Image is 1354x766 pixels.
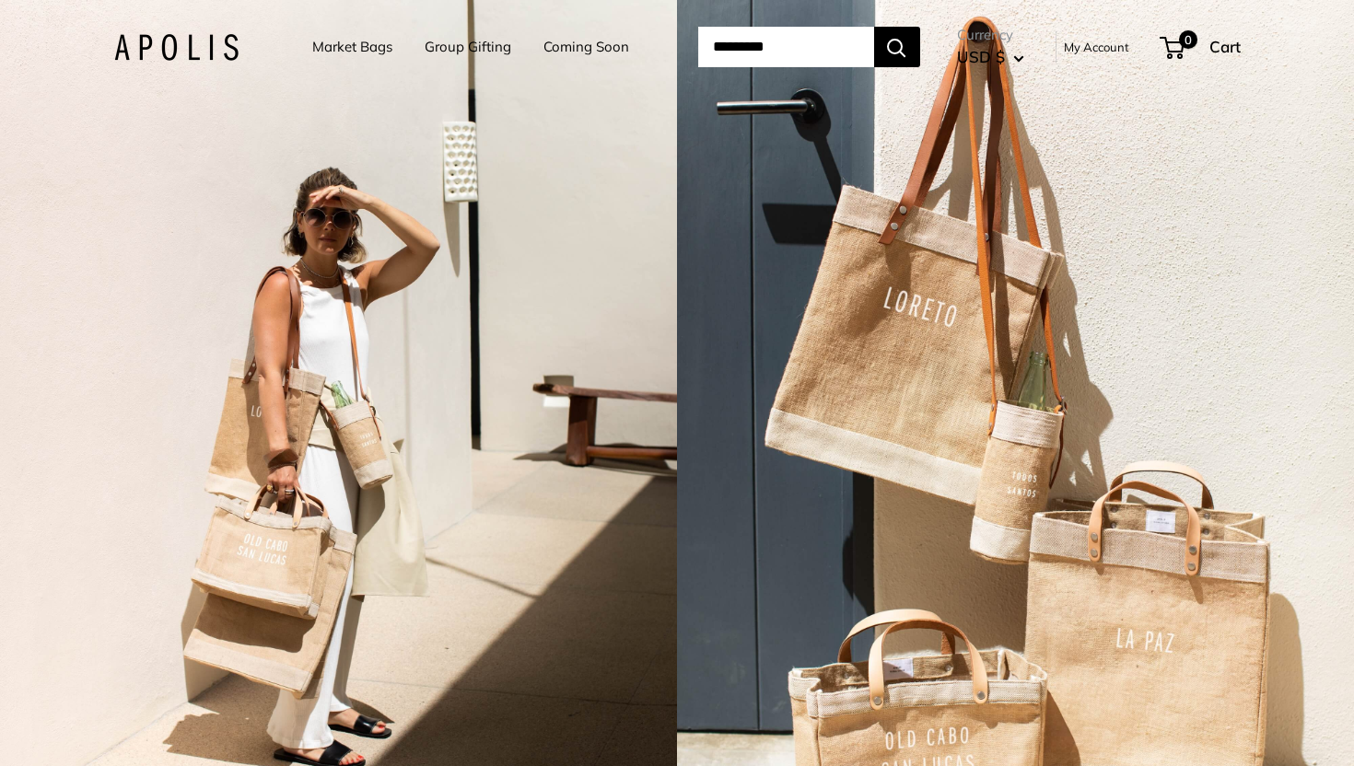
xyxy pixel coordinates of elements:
[543,34,629,60] a: Coming Soon
[1064,36,1129,58] a: My Account
[698,27,874,67] input: Search...
[1161,32,1241,62] a: 0 Cart
[1178,30,1196,49] span: 0
[1209,37,1241,56] span: Cart
[957,47,1005,66] span: USD $
[425,34,511,60] a: Group Gifting
[874,27,920,67] button: Search
[957,22,1024,48] span: Currency
[114,34,239,61] img: Apolis
[312,34,392,60] a: Market Bags
[957,42,1024,72] button: USD $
